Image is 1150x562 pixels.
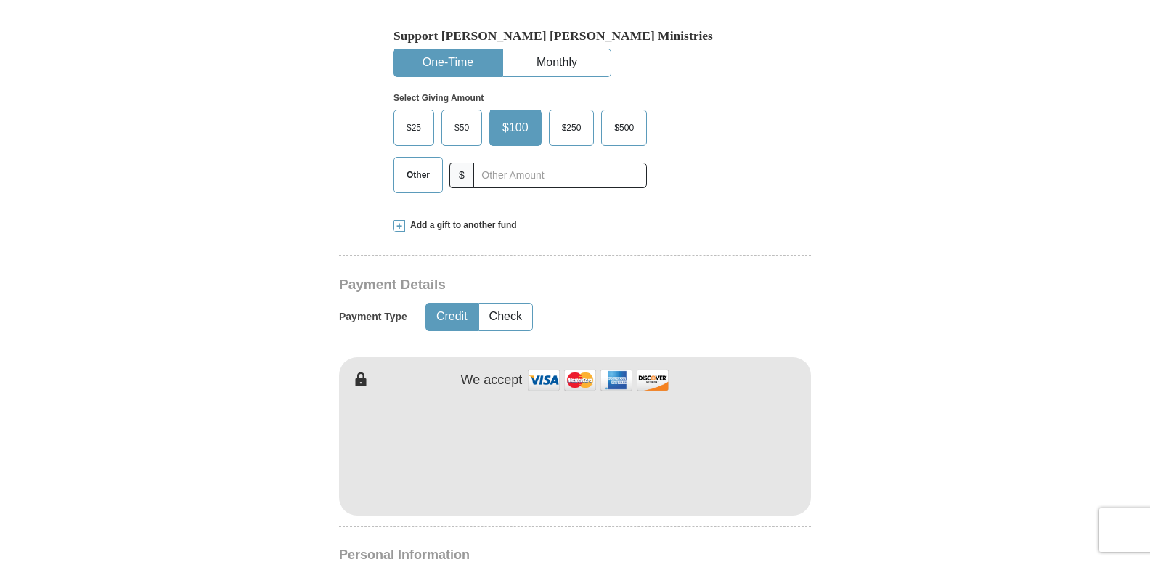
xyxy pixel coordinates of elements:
[405,219,517,232] span: Add a gift to another fund
[607,117,641,139] span: $500
[339,549,811,561] h4: Personal Information
[399,164,437,186] span: Other
[426,304,478,330] button: Credit
[447,117,476,139] span: $50
[473,163,647,188] input: Other Amount
[393,28,757,44] h5: Support [PERSON_NAME] [PERSON_NAME] Ministries
[394,49,502,76] button: One-Time
[449,163,474,188] span: $
[555,117,589,139] span: $250
[399,117,428,139] span: $25
[393,93,484,103] strong: Select Giving Amount
[495,117,536,139] span: $100
[526,365,671,396] img: credit cards accepted
[339,277,709,293] h3: Payment Details
[479,304,532,330] button: Check
[339,311,407,323] h5: Payment Type
[461,372,523,388] h4: We accept
[503,49,611,76] button: Monthly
